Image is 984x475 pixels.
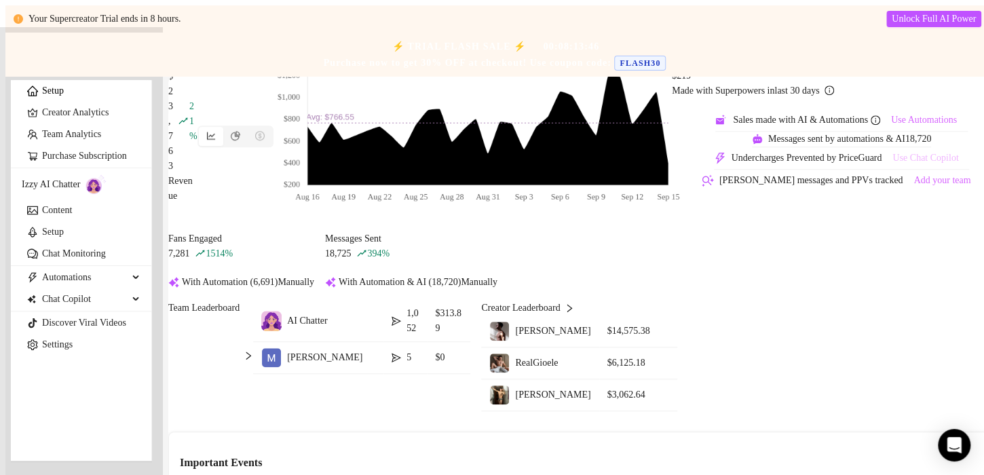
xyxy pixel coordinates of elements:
img: svg%3e [325,275,336,290]
article: $14,575.38 [607,324,669,339]
strong: Purchase now to get 30% OFF at checkout! Use coupon code: [324,58,615,68]
span: Izzy AI Chatter [22,177,80,192]
a: Discover Viral Videos [42,318,126,328]
span: send [392,316,401,326]
img: Chat Copilot [27,294,36,304]
button: Unlock Full AI Power [886,11,981,27]
span: Use Chat Copilot [892,153,958,164]
a: Setup [42,85,64,96]
a: Purchase Subscription [42,145,140,167]
div: Important Events [180,443,978,471]
article: Manually [278,275,314,290]
article: Manually [461,275,497,290]
span: [PERSON_NAME] [287,350,362,365]
span: 21 % [189,101,197,141]
span: Add your team [913,175,970,186]
button: Use Automations [880,109,968,131]
span: line-chart [206,131,216,140]
span: thunderbolt [27,272,38,283]
article: Creator Leaderboard [481,301,560,316]
strong: ⚡ TRIAL FLASH SALE ⚡ [324,41,672,68]
span: send [392,353,401,362]
span: pie-chart [231,131,240,140]
article: Messages Sent [325,231,497,246]
img: svg%3e [752,134,763,145]
span: info-circle [825,85,834,95]
span: 00 : 08 : 13 : 46 [543,41,599,52]
div: Messages sent by automations & AI [752,132,905,147]
article: $0 [435,350,462,365]
article: Made with Superpowers in last 30 days [672,83,819,98]
button: Use Chat Copilot [882,147,969,169]
span: rise [357,248,366,258]
button: Add your team [903,170,981,191]
span: FLASH30 [614,56,666,71]
span: RealGioele [515,358,558,368]
span: rise [178,116,188,126]
a: Unlock Full AI Power [886,14,981,24]
span: 1514 % [206,248,233,259]
img: Mario Rossi [262,348,281,367]
span: AI Chatter [287,313,327,328]
div: 18,720 [905,132,932,147]
article: 18,725 [325,246,352,261]
img: Bruno [490,385,509,404]
a: Content [42,205,72,215]
img: RealGioele [490,354,509,373]
img: AI Chatter [86,174,107,194]
article: With Automation (6,691) [182,275,278,290]
span: [PERSON_NAME] [515,389,590,400]
a: Setup [42,227,64,237]
span: right [565,301,574,316]
a: Chat Monitoring [42,248,106,259]
img: svg%3e [168,275,179,290]
div: Undercharges Prevented by PriceGuard [714,151,882,166]
div: Open Intercom Messenger [938,429,970,461]
article: With Automation & AI (18,720) [339,275,461,290]
span: Chat Copilot [42,288,128,310]
article: 7,281 [168,246,190,261]
span: Unlock Full AI Power [892,14,976,24]
article: $6,125.18 [607,356,669,370]
img: Johnnyrichs [490,322,509,341]
span: 394 % [368,248,390,259]
a: Creator Analytics [42,102,140,123]
article: 5 [406,350,411,365]
article: Revenue [168,174,197,204]
img: izzy-ai-chatter-avatar-DDCN_rTZ.svg [261,311,282,331]
a: Settings [42,339,73,349]
article: $3,062.64 [607,387,669,402]
article: Fans Engaged [168,231,314,246]
img: svg%3e [702,174,714,187]
div: Sales made with AI & Automations [733,113,880,128]
span: Automations [42,267,128,288]
article: 1,052 [406,306,419,336]
article: Team Leaderboard [168,301,240,411]
span: Use Automations [891,115,957,126]
span: Your Supercreator Trial ends in 8 hours. [29,14,181,24]
a: Team Analytics [42,129,101,139]
span: dollar-circle [255,131,265,140]
span: exclamation-circle [14,14,23,24]
img: svg%3e [714,152,726,164]
div: segmented control [197,126,273,147]
img: svg%3e [715,114,727,126]
article: $313.89 [435,306,462,336]
article: $23,763 [168,69,173,174]
span: info-circle [871,115,880,125]
span: [PERSON_NAME] [515,326,590,336]
div: [PERSON_NAME] messages and PPVs tracked [702,173,903,188]
span: right [244,301,253,411]
span: rise [195,248,205,258]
